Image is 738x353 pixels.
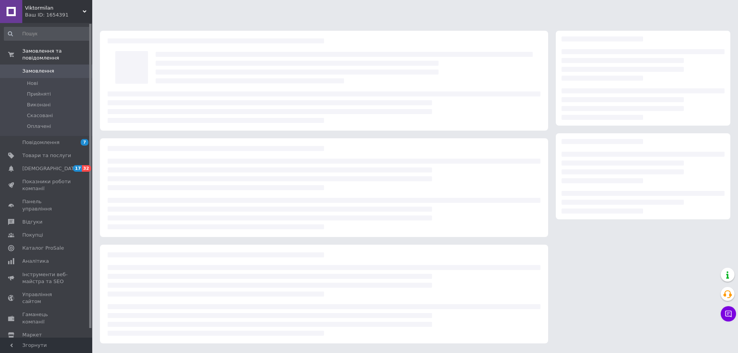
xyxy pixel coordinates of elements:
[81,139,88,146] span: 7
[22,139,60,146] span: Повідомлення
[27,123,51,130] span: Оплачені
[27,80,38,87] span: Нові
[25,12,92,18] div: Ваш ID: 1654391
[22,68,54,75] span: Замовлення
[22,165,79,172] span: [DEMOGRAPHIC_DATA]
[82,165,91,172] span: 32
[27,101,51,108] span: Виконані
[22,271,71,285] span: Інструменти веб-майстра та SEO
[73,165,82,172] span: 17
[4,27,91,41] input: Пошук
[22,48,92,61] span: Замовлення та повідомлення
[22,311,71,325] span: Гаманець компанії
[25,5,83,12] span: Viktormilan
[22,245,64,252] span: Каталог ProSale
[22,152,71,159] span: Товари та послуги
[22,291,71,305] span: Управління сайтом
[27,112,53,119] span: Скасовані
[22,178,71,192] span: Показники роботи компанії
[22,219,42,225] span: Відгуки
[22,331,42,338] span: Маркет
[27,91,51,98] span: Прийняті
[22,232,43,239] span: Покупці
[721,306,736,322] button: Чат з покупцем
[22,258,49,265] span: Аналітика
[22,198,71,212] span: Панель управління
